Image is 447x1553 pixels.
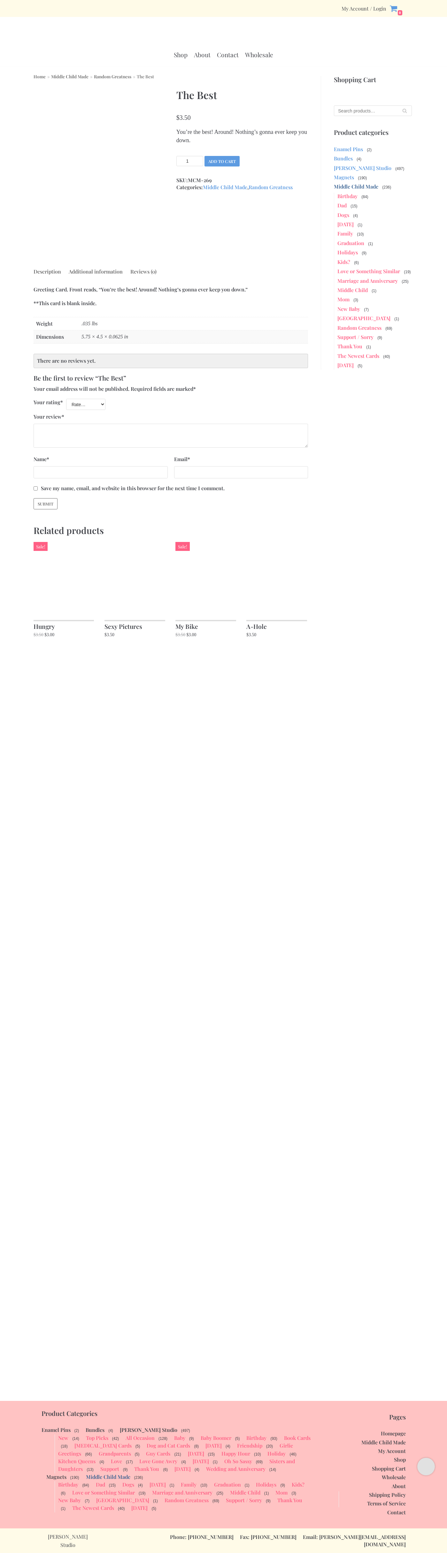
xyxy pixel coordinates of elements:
[188,177,212,183] span: MCM-269
[235,1436,241,1441] span: (5)
[255,1459,263,1465] span: (69)
[337,193,358,199] a: Birthday
[34,374,126,382] span: Be the first to review “The Best”
[86,1467,94,1472] span: (13)
[337,249,358,256] a: Holidays
[397,10,403,16] span: 0
[280,1482,286,1488] span: (9)
[334,129,412,136] p: Product categories
[175,542,236,638] a: Sale! My Bike
[108,1428,114,1433] span: (4)
[377,335,383,341] span: (9)
[292,1481,304,1488] a: Kids?
[137,1534,406,1548] p: Phone: [PHONE_NUMBER] Fax: [PHONE_NUMBER] Email: [PERSON_NAME][EMAIL_ADDRESS][DOMAIN_NAME]
[361,194,369,200] span: (84)
[206,1465,266,1472] a: Wedding and Anniversary
[342,5,386,12] div: Secondary Menu
[86,1434,108,1441] a: Top Picks
[175,632,178,637] span: $
[34,523,308,538] h2: Related products
[337,324,381,331] a: Random Greatness
[361,1439,406,1446] a: Middle Child Made
[367,241,374,247] span: (1)
[176,114,191,121] bdi: 3.50
[246,542,307,638] a: A-Hole $3.50
[403,269,411,275] span: (19)
[174,51,188,59] a: Shop
[122,1467,128,1472] span: (9)
[284,1434,311,1441] a: Book Cards
[244,1482,250,1488] span: (1)
[44,632,54,637] bdi: 3.00
[205,1442,222,1449] a: [DATE]
[337,305,360,312] a: New Baby
[34,456,49,463] label: Name
[249,184,293,190] a: Random Greatness
[96,1481,105,1488] a: Dad
[99,1450,131,1457] a: Grandparents
[174,1465,191,1472] a: [DATE]
[34,542,48,551] span: Sale!
[86,1473,130,1480] a: Middle Child Made
[337,362,354,368] a: [DATE]
[162,1467,168,1472] span: (6)
[337,277,398,284] a: Marriage and Anniversary
[186,632,189,637] span: $
[291,1490,297,1496] span: (3)
[181,1481,197,1488] a: Family
[84,1451,92,1457] span: (66)
[372,1465,406,1472] a: Shopping Cart
[189,1436,195,1441] span: (9)
[138,1490,146,1496] span: (19)
[264,1490,270,1496] span: (1)
[381,184,392,190] span: (236)
[366,344,372,350] span: (1)
[269,1467,277,1472] span: (14)
[175,620,236,631] h2: My Bike
[58,1458,96,1464] a: Kitchen Queens
[176,114,180,121] span: $
[367,1500,406,1507] a: Terms of Service
[204,6,243,46] a: Mina Lee Studio
[389,4,403,12] a: 0
[51,73,89,79] a: Middle Child Made
[146,1450,170,1457] a: Guy Cards
[42,1533,94,1549] p: [PERSON_NAME] Studio
[217,51,239,59] a: Contact
[125,1459,133,1465] span: (17)
[176,177,308,184] span: SKU:
[122,1481,134,1488] a: Dogs
[69,266,123,278] a: Additional information
[94,73,131,79] a: Random Greatness
[81,1482,89,1488] span: (84)
[34,354,308,368] p: There are no reviews yet.
[42,1410,312,1417] p: Product Categories
[130,266,157,278] a: Reviews (0)
[150,1481,166,1488] a: [DATE]
[131,1504,148,1511] a: [DATE]
[337,221,354,228] a: [DATE]
[165,1497,209,1503] a: Random Greatness
[42,1426,71,1433] a: Enamel Pins
[337,315,390,321] a: [GEOGRAPHIC_DATA]
[89,73,94,79] span: »
[337,296,350,303] a: Mom
[46,73,51,79] span: »
[120,1426,177,1433] a: [PERSON_NAME] Studio
[378,1448,406,1454] a: My Account
[387,1509,406,1516] a: Contact
[325,1413,406,1420] p: Pages
[246,632,256,637] bdi: 3.50
[382,354,390,359] span: (40)
[226,1497,262,1503] a: Support / Sorry
[207,1451,215,1457] span: (15)
[41,485,225,492] label: Save my name, email, and website in this browser for the next time I comment.
[152,1489,212,1496] a: Marriage and Anniversary
[104,632,114,637] bdi: 3.50
[34,300,308,307] p: **This card is blank inside.
[193,1458,209,1464] a: [DATE]
[34,498,58,509] input: Submit
[401,279,409,284] span: (25)
[134,1465,159,1472] a: Thank You
[151,1506,157,1511] span: (5)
